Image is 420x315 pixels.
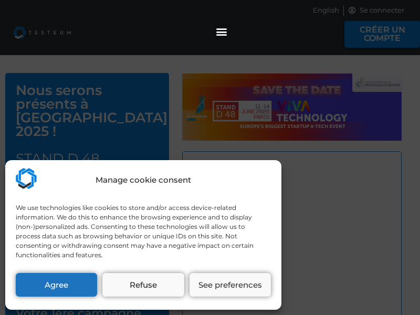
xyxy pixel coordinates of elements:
div: We use technologies like cookies to store and/or access device-related information. We do this to... [16,203,270,260]
button: Agree [16,273,97,297]
div: Permuter le menu [213,23,230,40]
img: Testeum.com - Application crowdtesting platform [16,168,37,189]
button: See preferences [190,273,271,297]
button: Refuse [102,273,184,297]
div: Manage cookie consent [96,174,191,186]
